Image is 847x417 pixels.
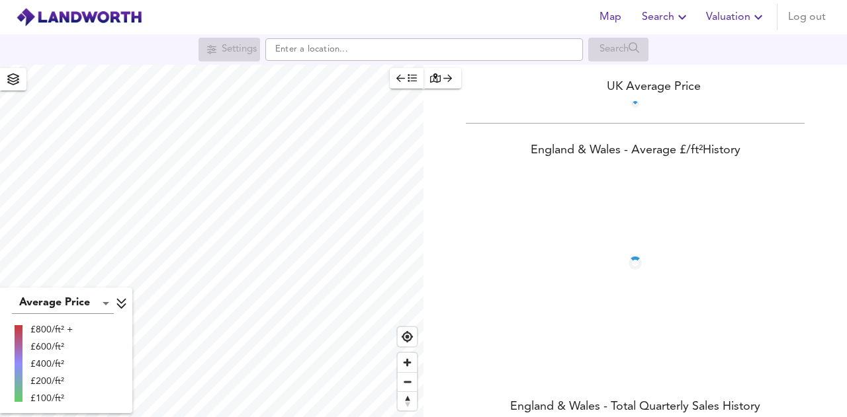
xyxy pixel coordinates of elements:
div: Search for a location first or explore the map [588,38,648,61]
div: England & Wales - Average £/ ft² History [423,142,847,161]
button: Reset bearing to north [398,391,417,410]
div: Average Price [12,293,114,314]
div: Search for a location first or explore the map [199,38,260,61]
div: England & Wales - Total Quarterly Sales History [423,398,847,417]
input: Enter a location... [265,38,583,61]
span: Log out [788,8,826,26]
button: Zoom in [398,353,417,372]
button: Valuation [701,4,772,30]
div: £200/ft² [30,375,73,388]
button: Find my location [398,327,417,346]
span: Map [594,8,626,26]
span: Zoom out [398,373,417,391]
span: Search [642,8,690,26]
button: Map [589,4,631,30]
div: £600/ft² [30,340,73,354]
button: Log out [783,4,831,30]
button: Zoom out [398,372,417,391]
div: £100/ft² [30,392,73,405]
div: £400/ft² [30,358,73,371]
div: £800/ft² + [30,323,73,336]
button: Search [637,4,695,30]
div: UK Average Price [423,78,847,96]
span: Valuation [706,8,766,26]
img: logo [16,7,142,27]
